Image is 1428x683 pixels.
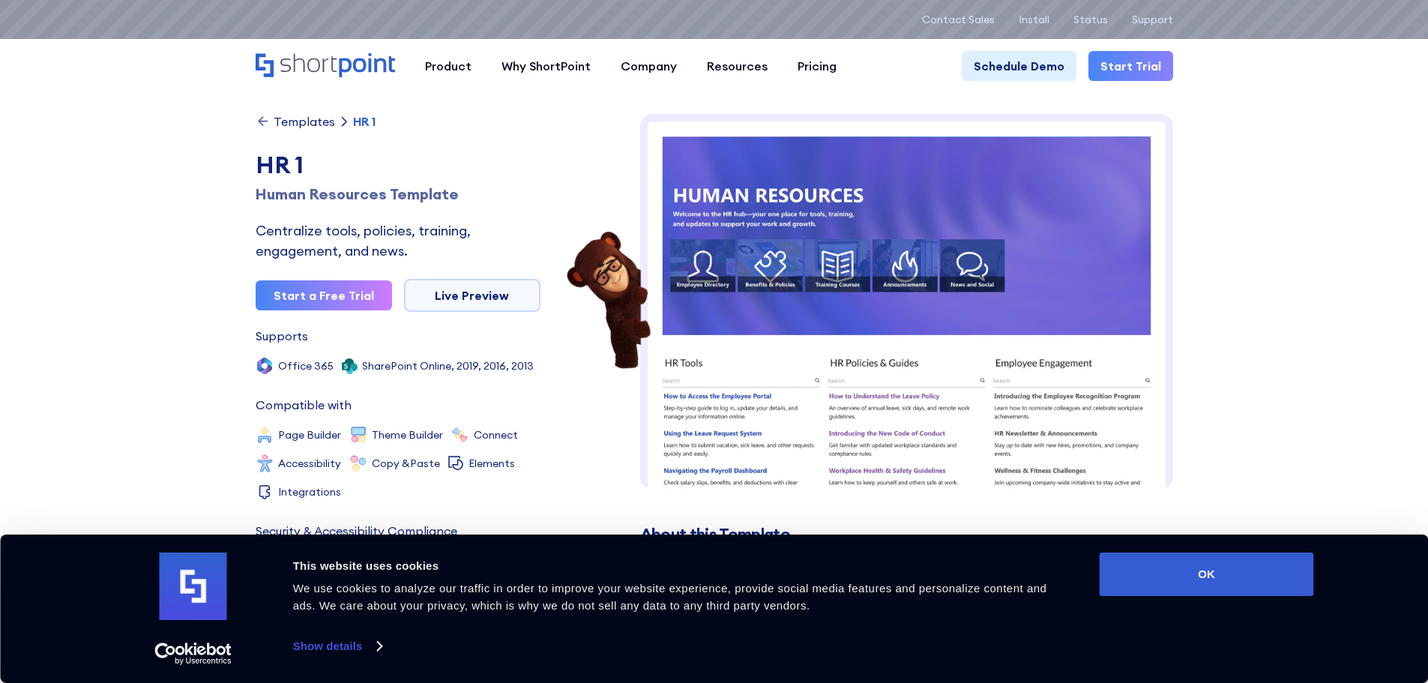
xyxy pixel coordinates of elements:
[256,399,352,411] div: Compatible with
[278,430,341,440] div: Page Builder
[1019,13,1049,25] a: Install
[256,280,392,310] a: Start a Free Trial
[278,361,334,371] div: Office 365
[278,458,341,469] div: Accessibility
[256,53,395,79] a: Home
[783,51,852,81] a: Pricing
[621,57,677,75] div: Company
[362,361,534,371] div: SharePoint Online, 2019, 2016, 2013
[256,147,540,183] div: HR 1
[256,220,540,261] div: Centralize tools, policies, training, engagement, and news.
[160,553,227,620] img: logo
[274,115,335,127] div: Templates
[501,57,591,75] div: Why ShortPoint
[372,458,440,469] div: Copy &Paste
[256,114,335,129] a: Templates
[256,183,540,205] h1: Human Resources Template
[127,643,259,665] a: Usercentrics Cookiebot - opens in a new window
[922,13,995,25] a: Contact Sales
[606,51,692,81] a: Company
[372,430,443,440] div: Theme Builder
[707,57,768,75] div: Resources
[1132,13,1173,25] a: Support
[293,635,382,658] a: Show details
[692,51,783,81] a: Resources
[1088,51,1173,81] a: Start Trial
[486,51,606,81] a: Why ShortPoint
[278,487,341,497] div: Integrations
[353,115,376,127] div: HR 1
[293,582,1047,612] span: We use cookies to analyze our traffic in order to improve your website experience, provide social...
[962,51,1076,81] a: Schedule Demo
[1100,553,1314,596] button: OK
[404,279,540,312] a: Live Preview
[1158,509,1428,683] iframe: Chat Widget
[256,525,457,537] div: Security & Accessibility Compliance
[293,557,1066,575] div: This website uses cookies
[256,330,308,342] div: Supports
[798,57,837,75] div: Pricing
[425,57,472,75] div: Product
[640,525,1173,544] h2: About this Template
[410,51,486,81] a: Product
[469,458,515,469] div: Elements
[1073,13,1108,25] a: Status
[474,430,518,440] div: Connect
